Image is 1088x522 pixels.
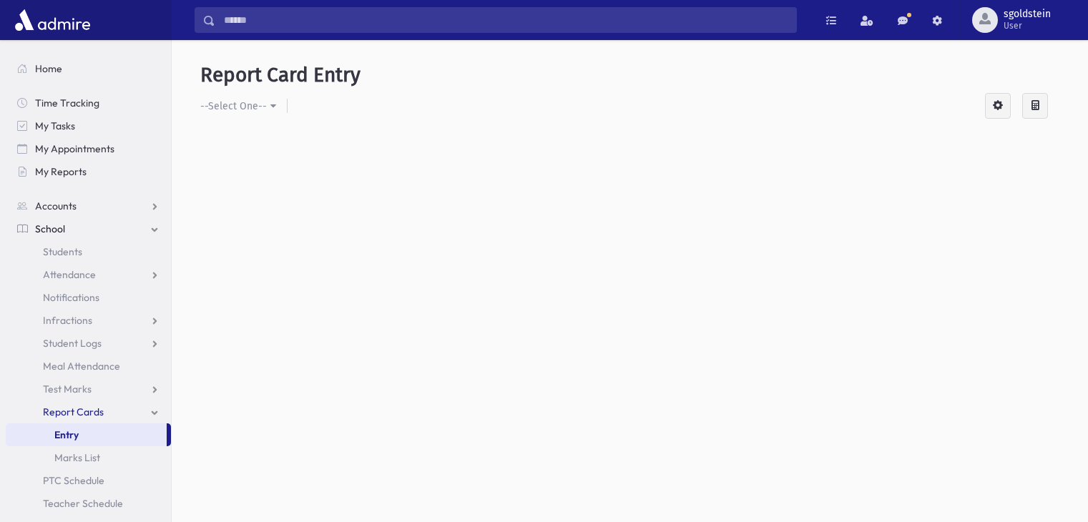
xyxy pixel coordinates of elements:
[1022,93,1048,119] div: Calculate Averages
[35,200,77,212] span: Accounts
[6,114,171,137] a: My Tasks
[200,63,1059,87] h5: Report Card Entry
[6,217,171,240] a: School
[43,360,120,373] span: Meal Attendance
[43,497,123,510] span: Teacher Schedule
[6,263,171,286] a: Attendance
[215,7,796,33] input: Search
[6,355,171,378] a: Meal Attendance
[200,99,267,114] div: --Select One--
[6,423,167,446] a: Entry
[35,119,75,132] span: My Tasks
[54,428,79,441] span: Entry
[11,6,94,34] img: AdmirePro
[1004,20,1051,31] span: User
[6,309,171,332] a: Infractions
[985,93,1011,119] div: Configure
[35,62,62,75] span: Home
[6,57,171,80] a: Home
[43,405,104,418] span: Report Cards
[43,337,102,350] span: Student Logs
[54,451,100,464] span: Marks List
[6,378,171,400] a: Test Marks
[43,314,92,327] span: Infractions
[6,400,171,423] a: Report Cards
[35,222,65,235] span: School
[6,240,171,263] a: Students
[43,268,96,281] span: Attendance
[43,245,82,258] span: Students
[6,160,171,183] a: My Reports
[43,474,104,487] span: PTC Schedule
[43,383,92,395] span: Test Marks
[6,446,171,469] a: Marks List
[6,137,171,160] a: My Appointments
[35,165,87,178] span: My Reports
[6,194,171,217] a: Accounts
[6,332,171,355] a: Student Logs
[6,92,171,114] a: Time Tracking
[1004,9,1051,20] span: sgoldstein
[43,291,99,304] span: Notifications
[35,97,99,109] span: Time Tracking
[35,142,114,155] span: My Appointments
[6,286,171,309] a: Notifications
[6,469,171,492] a: PTC Schedule
[200,93,287,119] button: --Select One--
[6,492,171,515] a: Teacher Schedule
